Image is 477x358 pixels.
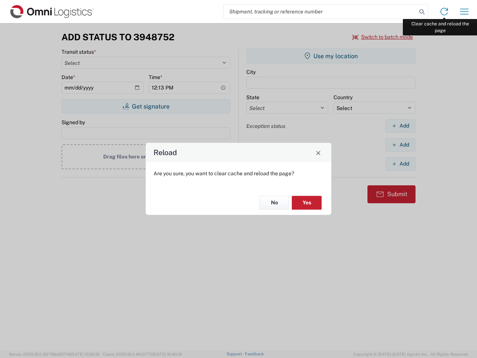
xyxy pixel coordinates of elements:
button: Close [313,147,323,158]
button: No [259,196,289,210]
input: Shipment, tracking or reference number [224,4,417,19]
button: Yes [292,196,322,210]
p: Are you sure, you want to clear cache and reload the page? [154,170,323,177]
h4: Reload [154,147,177,158]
